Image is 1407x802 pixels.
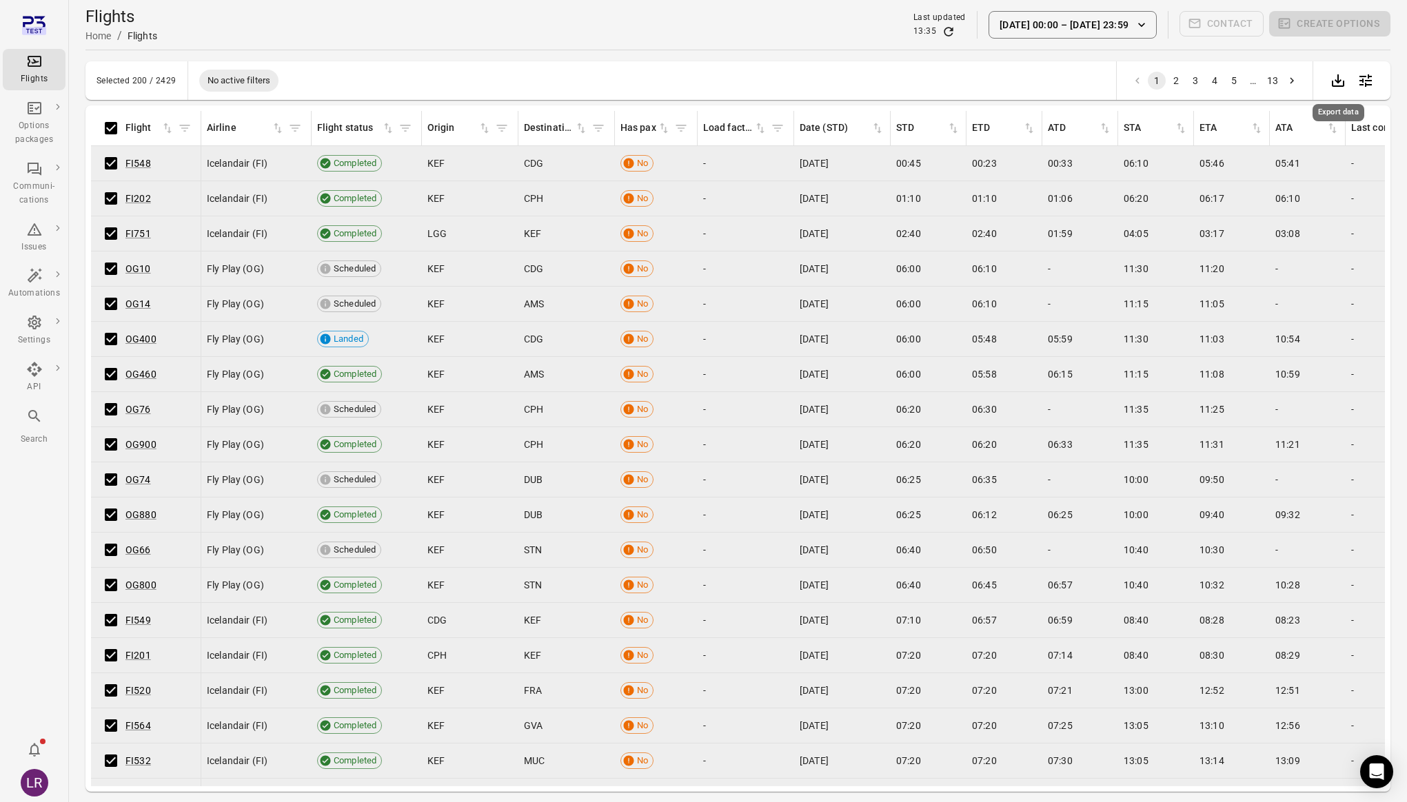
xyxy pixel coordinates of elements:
[1048,543,1113,557] div: -
[800,192,829,205] span: [DATE]
[8,333,60,347] div: Settings
[524,262,543,276] span: CDG
[632,156,653,170] span: No
[767,118,788,138] span: Filter by load factor
[524,156,543,170] span: CDG
[800,121,884,136] div: Sort by date (STD) in ascending order
[524,578,542,592] span: STN
[896,402,921,416] span: 06:20
[972,156,997,170] span: 00:23
[703,578,789,592] div: -
[207,156,267,170] span: Icelandair (FI)
[1124,121,1188,136] span: STA
[524,227,541,240] span: KEF
[1048,332,1073,346] span: 05:59
[620,121,657,136] div: Has pax
[896,192,921,205] span: 01:10
[1269,11,1390,39] span: Creating an options package is not supported when more than 30 flights are selected
[972,121,1036,136] span: ETD
[896,262,921,276] span: 06:00
[671,118,691,138] span: Filter by has pax
[427,402,445,416] span: KEF
[524,367,544,381] span: AMS
[317,121,395,136] div: Sort by flight status in ascending order
[395,118,416,138] span: Filter by flight status
[207,121,285,136] div: Sort by airline in ascending order
[896,543,921,557] span: 06:40
[1186,72,1204,90] button: Go to page 3
[703,543,789,557] div: -
[1275,192,1300,205] span: 06:10
[632,402,653,416] span: No
[125,439,156,450] a: OG900
[524,332,543,346] span: CDG
[1124,473,1148,486] span: 10:00
[329,508,381,522] span: Completed
[1124,121,1174,136] div: STA
[703,121,767,136] div: Sort by load factor in ascending order
[1275,121,1339,136] span: ATA
[1048,297,1113,311] div: -
[1200,227,1224,240] span: 03:17
[8,180,60,207] div: Communi-cations
[1200,156,1224,170] span: 05:46
[800,262,829,276] span: [DATE]
[8,72,60,86] div: Flights
[1124,367,1148,381] span: 11:15
[1324,73,1352,86] a: Export data
[317,121,381,136] div: Flight status
[125,509,156,520] a: OG880
[85,30,112,41] a: Home
[427,332,445,346] span: KEF
[117,28,122,44] li: /
[1048,438,1073,451] span: 06:33
[800,332,829,346] span: [DATE]
[1048,402,1113,416] div: -
[632,192,653,205] span: No
[1124,227,1148,240] span: 04:05
[125,685,151,696] a: FI520
[896,156,921,170] span: 00:45
[800,297,829,311] span: [DATE]
[703,367,789,381] div: -
[524,121,588,136] div: Sort by destination in ascending order
[703,508,789,522] div: -
[1200,473,1224,486] span: 09:50
[703,402,789,416] div: -
[588,118,609,138] button: Filter by destination
[524,192,543,205] span: CPH
[1200,297,1224,311] span: 11:05
[329,227,381,240] span: Completed
[1324,67,1352,94] div: Export data
[800,227,829,240] span: [DATE]
[896,121,960,136] div: Sort by STD in ascending order
[97,76,176,85] div: Selected 200 / 2429
[896,508,921,522] span: 06:25
[1124,156,1148,170] span: 06:10
[492,118,512,138] button: Filter by origin
[125,158,151,169] a: FI548
[1124,438,1148,451] span: 11:35
[1275,508,1300,522] span: 09:32
[427,367,445,381] span: KEF
[1275,367,1300,381] span: 10:59
[125,121,174,136] div: Sort by flight in ascending order
[285,118,305,138] span: Filter by airline
[800,156,829,170] span: [DATE]
[1048,367,1073,381] span: 06:15
[3,217,65,258] a: Issues
[207,367,264,381] span: Fly Play (OG)
[1313,104,1364,121] div: Export data
[1275,156,1300,170] span: 05:41
[800,543,829,557] span: [DATE]
[1124,262,1148,276] span: 11:30
[3,357,65,398] a: API
[1225,72,1243,90] button: Go to page 5
[972,367,997,381] span: 05:58
[800,121,884,136] span: Date (STD)
[972,438,997,451] span: 06:20
[427,578,445,592] span: KEF
[125,404,151,415] a: OG76
[800,402,829,416] span: [DATE]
